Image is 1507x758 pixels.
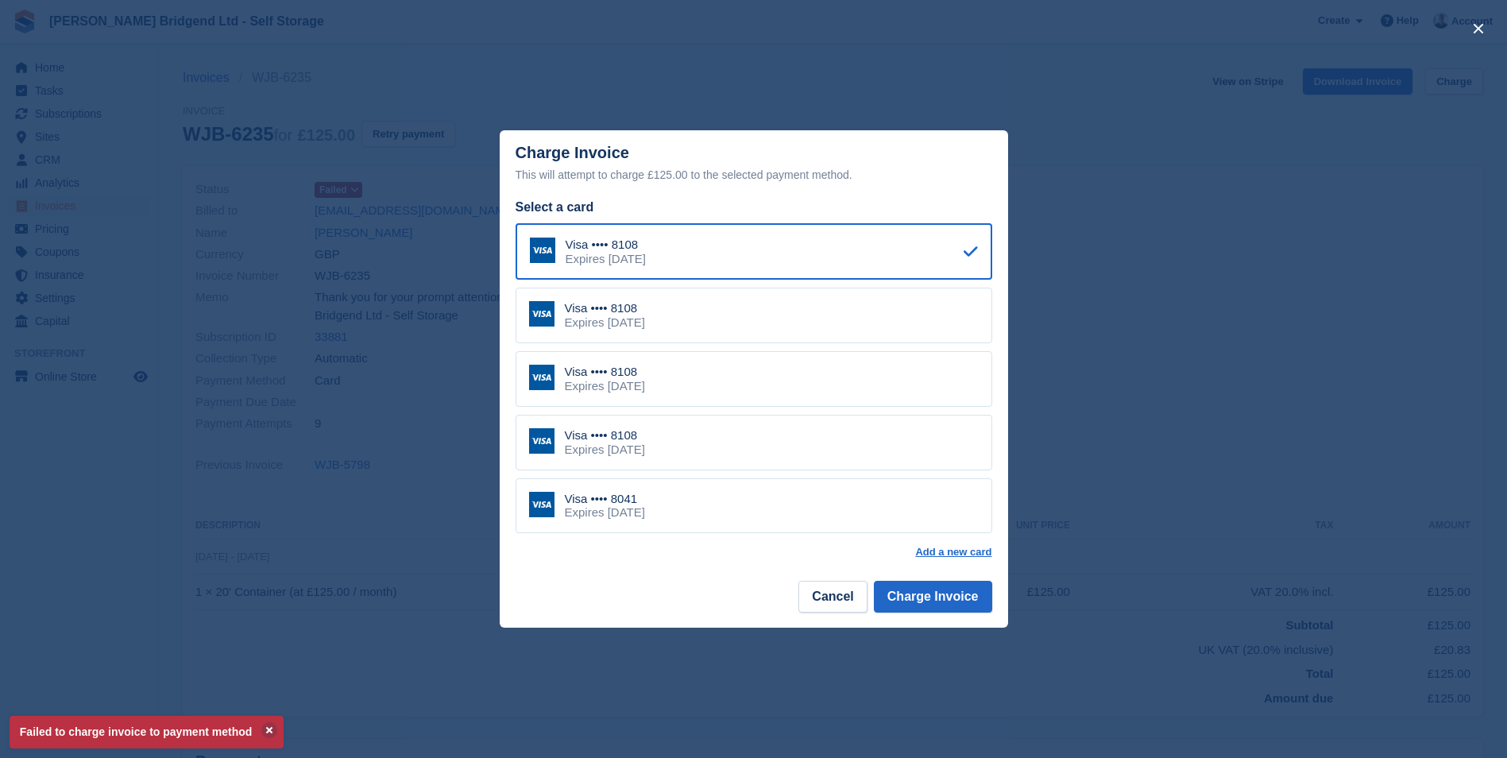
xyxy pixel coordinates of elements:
img: Visa Logo [529,301,554,327]
div: Expires [DATE] [565,505,645,520]
button: close [1466,16,1491,41]
button: Cancel [798,581,867,613]
div: Select a card [516,198,992,217]
div: Visa •••• 8108 [565,301,645,315]
img: Visa Logo [529,492,554,517]
p: Failed to charge invoice to payment method [10,716,284,748]
div: Visa •••• 8041 [565,492,645,506]
div: Expires [DATE] [565,379,645,393]
img: Visa Logo [529,365,554,390]
div: Visa •••• 8108 [566,238,646,252]
div: Charge Invoice [516,144,992,184]
a: Add a new card [915,546,991,559]
img: Visa Logo [530,238,555,263]
button: Charge Invoice [874,581,992,613]
div: Visa •••• 8108 [565,365,645,379]
div: Expires [DATE] [566,252,646,266]
div: Expires [DATE] [565,443,645,457]
div: This will attempt to charge £125.00 to the selected payment method. [516,165,992,184]
img: Visa Logo [529,428,554,454]
div: Visa •••• 8108 [565,428,645,443]
div: Expires [DATE] [565,315,645,330]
